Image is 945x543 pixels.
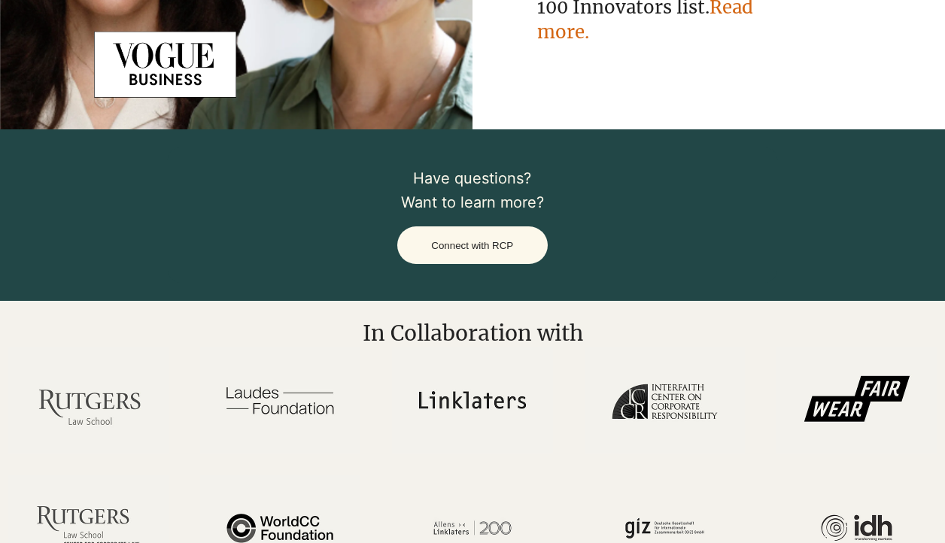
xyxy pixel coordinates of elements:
[431,240,513,251] span: Connect with RCP
[363,320,583,347] span: In Collaboration with
[392,347,552,454] img: linklaters_logo_edited.jpg
[8,347,169,454] img: rutgers_law_logo_edited.jpg
[776,347,937,454] img: fairwear_logo_edited.jpg
[308,166,637,190] p: Have questions?
[585,347,745,454] img: ICCR_logo_edited.jpg
[397,226,548,264] button: Connect with RCP
[308,190,637,214] p: Want to learn more?
[200,347,360,454] img: laudes_logo_edited.jpg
